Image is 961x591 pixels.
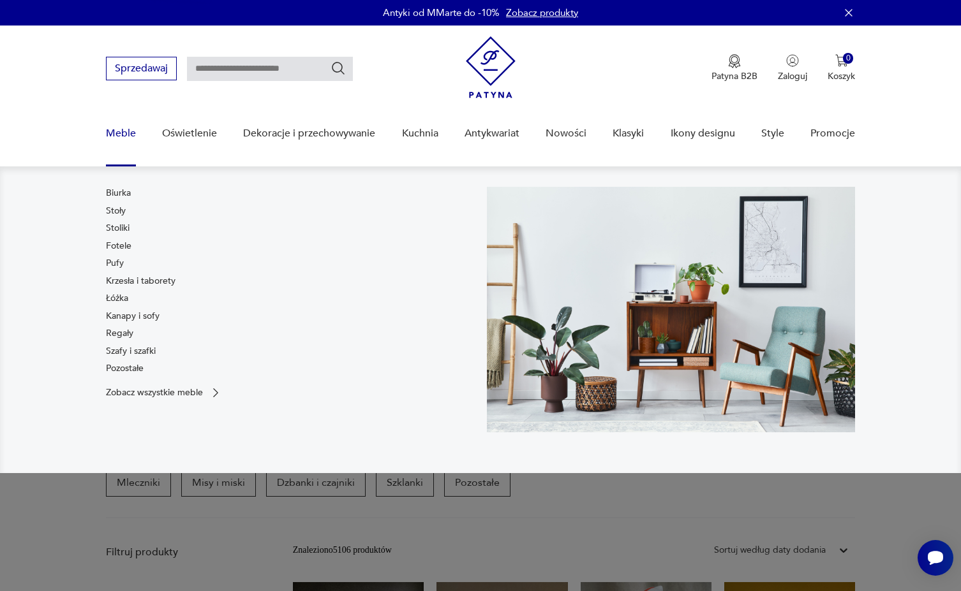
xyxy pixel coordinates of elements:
a: Pozostałe [106,362,144,375]
a: Klasyki [613,109,644,158]
a: Sprzedawaj [106,65,177,74]
a: Stoliki [106,222,130,235]
a: Regały [106,327,133,340]
a: Szafy i szafki [106,345,156,358]
a: Style [761,109,784,158]
button: 0Koszyk [828,54,855,82]
a: Ikony designu [671,109,735,158]
a: Zobacz produkty [506,6,578,19]
a: Krzesła i taborety [106,275,175,288]
a: Ikona medaluPatyna B2B [711,54,757,82]
img: Ikona medalu [728,54,741,68]
p: Koszyk [828,70,855,82]
button: Patyna B2B [711,54,757,82]
button: Zaloguj [778,54,807,82]
p: Zaloguj [778,70,807,82]
iframe: Smartsupp widget button [918,540,953,576]
p: Patyna B2B [711,70,757,82]
p: Zobacz wszystkie meble [106,388,203,397]
p: Antyki od MMarte do -10% [383,6,500,19]
img: Ikonka użytkownika [786,54,799,67]
button: Szukaj [331,61,346,76]
a: Biurka [106,187,131,200]
a: Zobacz wszystkie meble [106,386,222,399]
div: 0 [843,53,854,64]
a: Dekoracje i przechowywanie [243,109,375,158]
a: Antykwariat [465,109,519,158]
a: Kuchnia [402,109,438,158]
a: Kanapy i sofy [106,310,160,323]
a: Łóżka [106,292,128,305]
img: Patyna - sklep z meblami i dekoracjami vintage [466,36,516,98]
a: Nowości [546,109,586,158]
a: Meble [106,109,136,158]
a: Fotele [106,240,131,252]
img: 969d9116629659dbb0bd4e745da535dc.jpg [487,187,855,432]
a: Promocje [810,109,855,158]
a: Pufy [106,257,124,270]
img: Ikona koszyka [835,54,848,67]
button: Sprzedawaj [106,57,177,80]
a: Oświetlenie [162,109,217,158]
a: Stoły [106,205,126,217]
